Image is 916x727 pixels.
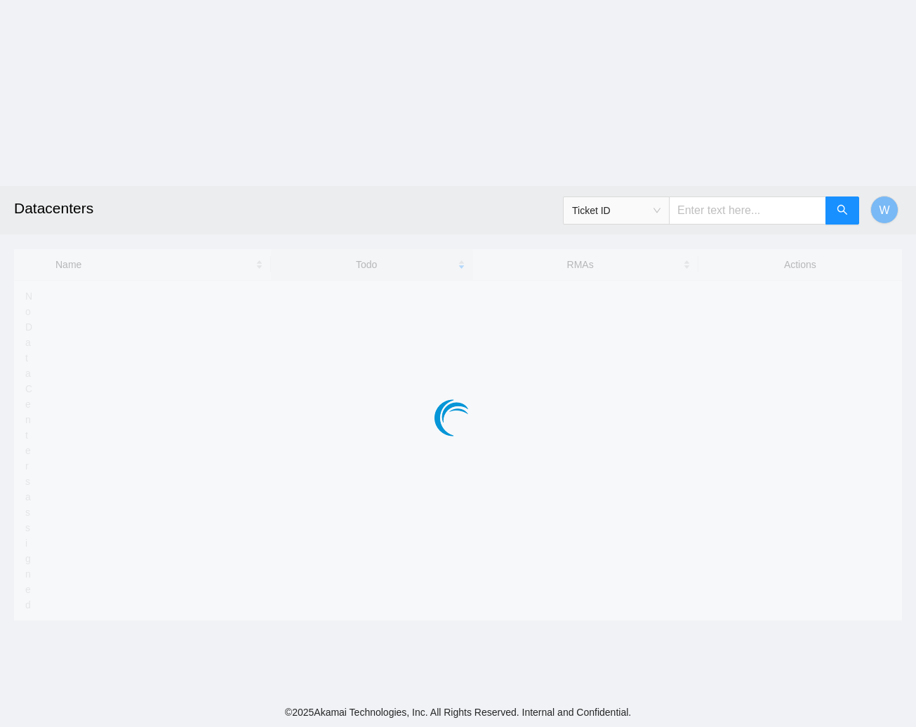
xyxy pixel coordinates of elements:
[825,196,859,225] button: search
[14,186,636,231] h2: Datacenters
[669,196,826,225] input: Enter text here...
[572,200,661,221] span: Ticket ID
[879,201,889,219] span: W
[870,196,898,224] button: W
[837,204,848,218] span: search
